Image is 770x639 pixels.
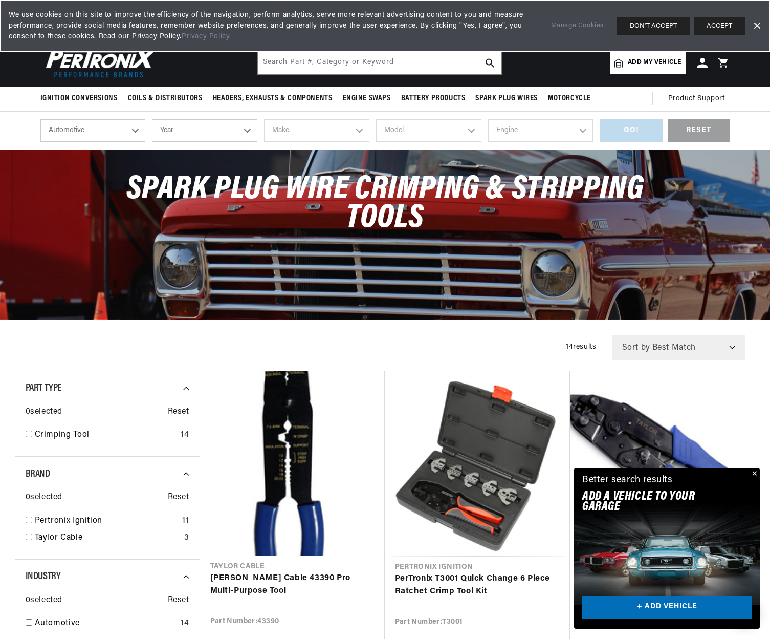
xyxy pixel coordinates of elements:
[610,52,686,74] a: Add my vehicle
[40,119,146,142] select: Ride Type
[213,93,333,104] span: Headers, Exhausts & Components
[182,33,231,40] a: Privacy Policy.
[184,531,189,545] div: 3
[26,469,50,479] span: Brand
[582,492,726,513] h2: Add A VEHICLE to your garage
[747,468,760,480] button: Close
[26,491,62,504] span: 0 selected
[26,383,62,393] span: Part Type
[582,473,673,488] div: Better search results
[128,93,203,104] span: Coils & Distributors
[208,87,338,111] summary: Headers, Exhausts & Components
[35,531,180,545] a: Taylor Cable
[395,572,560,599] a: PerTronix T3001 Quick Change 6 Piece Ratchet Crimp Tool Kit
[258,52,501,74] input: Search Part #, Category or Keyword
[9,10,537,42] span: We use cookies on this site to improve the efficiency of the navigation, perform analytics, serve...
[694,17,745,35] button: ACCEPT
[548,93,591,104] span: Motorcycle
[168,594,189,607] span: Reset
[168,491,189,504] span: Reset
[35,515,179,528] a: Pertronix Ignition
[26,571,61,582] span: Industry
[475,93,538,104] span: Spark Plug Wires
[35,617,177,630] a: Automotive
[210,572,375,598] a: [PERSON_NAME] Cable 43390 Pro Multi-Purpose Tool
[123,87,208,111] summary: Coils & Distributors
[26,406,62,419] span: 0 selected
[181,429,189,442] div: 14
[543,87,596,111] summary: Motorcycle
[40,45,158,80] img: Pertronix
[401,93,466,104] span: Battery Products
[617,17,690,35] button: DON'T ACCEPT
[181,617,189,630] div: 14
[566,343,596,351] span: 14 results
[668,93,725,104] span: Product Support
[40,93,118,104] span: Ignition Conversions
[551,20,604,31] a: Manage Cookies
[26,594,62,607] span: 0 selected
[628,58,681,68] span: Add my vehicle
[376,119,481,142] select: Model
[126,173,644,235] span: Spark Plug Wire Crimping & Stripping Tools
[479,52,501,74] button: search button
[622,344,650,352] span: Sort by
[582,596,752,619] a: + ADD VEHICLE
[668,119,730,142] div: RESET
[168,406,189,419] span: Reset
[396,87,471,111] summary: Battery Products
[152,119,257,142] select: Year
[182,515,189,528] div: 11
[488,119,593,142] select: Engine
[338,87,396,111] summary: Engine Swaps
[343,93,391,104] span: Engine Swaps
[668,87,730,111] summary: Product Support
[35,429,177,442] a: Crimping Tool
[749,18,764,34] a: Dismiss Banner
[470,87,543,111] summary: Spark Plug Wires
[264,119,369,142] select: Make
[40,87,123,111] summary: Ignition Conversions
[612,335,745,360] select: Sort by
